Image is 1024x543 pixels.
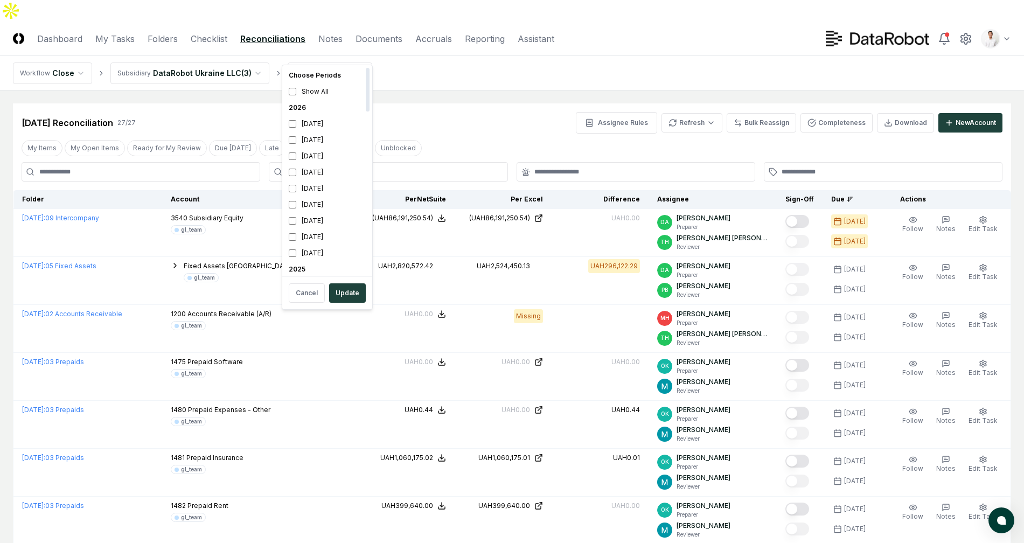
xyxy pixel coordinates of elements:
div: [DATE] [284,245,370,261]
div: 2026 [284,100,370,116]
div: [DATE] [284,180,370,197]
div: Show All [284,83,370,100]
div: [DATE] [284,116,370,132]
button: Update [329,283,366,303]
div: Choose Periods [284,67,370,83]
button: Cancel [289,283,325,303]
div: [DATE] [284,213,370,229]
div: [DATE] [284,132,370,148]
div: [DATE] [284,148,370,164]
div: [DATE] [284,229,370,245]
div: 2025 [284,261,370,277]
div: [DATE] [284,164,370,180]
div: [DATE] [284,197,370,213]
